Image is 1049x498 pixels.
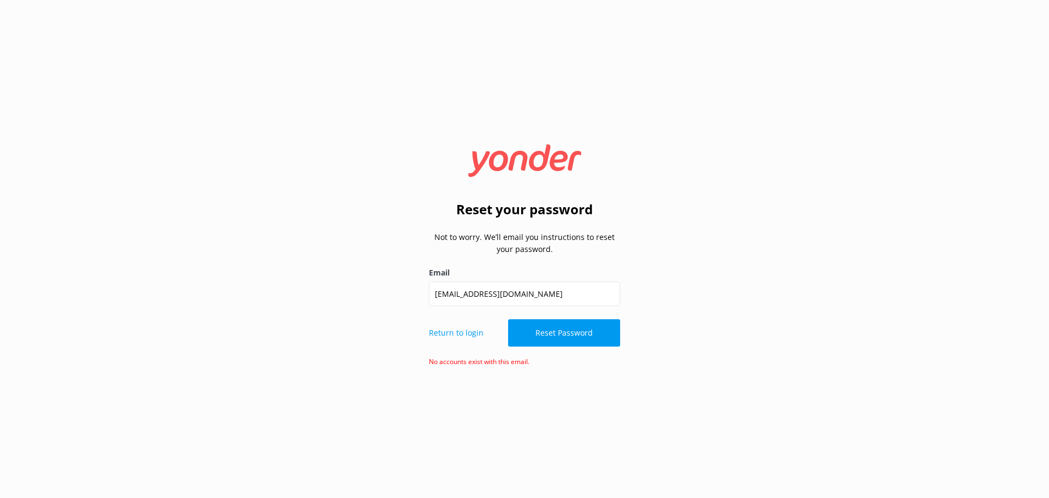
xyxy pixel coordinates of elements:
[429,199,620,220] h2: Reset your password
[508,319,620,347] button: Reset Password
[429,231,620,256] p: Not to worry. We’ll email you instructions to reset your password.
[429,282,620,306] input: user@emailaddress.com
[429,267,620,279] label: Email
[429,357,529,366] small: No accounts exist with this email.
[429,327,484,339] a: Return to login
